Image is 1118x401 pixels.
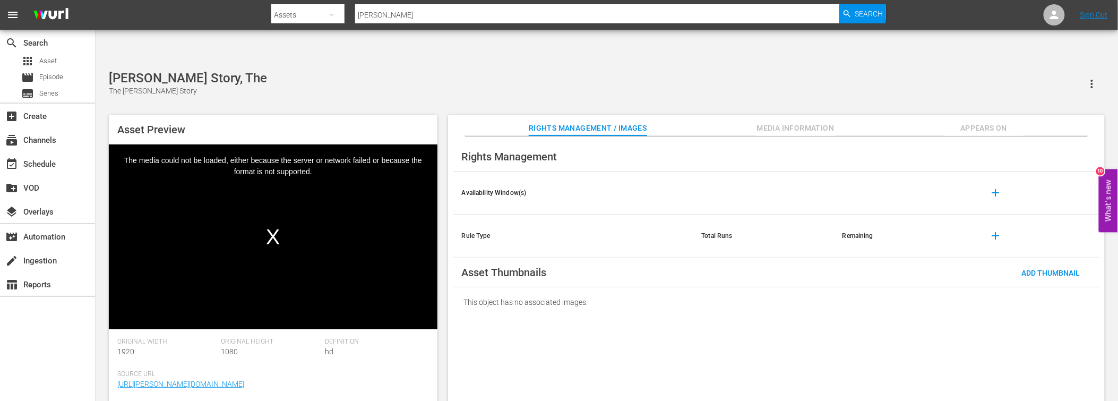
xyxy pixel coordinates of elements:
[1096,167,1105,175] div: 10
[453,215,693,258] th: Rule Type
[21,87,34,100] span: Series
[983,223,1009,249] button: add
[453,287,1099,317] div: This object has no associated images.
[5,158,18,170] span: Schedule
[462,150,557,163] span: Rights Management
[109,71,267,86] div: [PERSON_NAME] Story, The
[21,55,34,67] span: Asset
[221,347,238,356] span: 1080
[117,123,185,136] span: Asset Preview
[39,88,58,99] span: Series
[983,180,1009,206] button: add
[453,172,693,215] th: Availability Window(s)
[21,71,34,84] span: Episode
[990,229,1002,242] span: add
[1013,269,1089,277] span: Add Thumbnail
[117,347,134,356] span: 1920
[1080,11,1108,19] a: Sign Out
[5,110,18,123] span: Create
[117,380,244,388] a: [URL][PERSON_NAME][DOMAIN_NAME]
[6,8,19,21] span: menu
[39,72,63,82] span: Episode
[1013,263,1089,282] button: Add Thumbnail
[990,186,1002,199] span: add
[5,134,18,147] span: Channels
[529,122,647,135] span: Rights Management / Images
[834,215,975,258] th: Remaining
[221,338,320,346] span: Original Height
[855,4,883,23] span: Search
[693,215,834,258] th: Total Runs
[117,370,424,379] span: Source Url
[1099,169,1118,232] button: Open Feedback Widget
[39,56,57,66] span: Asset
[5,231,18,243] span: Automation
[5,206,18,218] span: Overlays
[5,37,18,49] span: Search
[325,347,333,356] span: hd
[325,338,424,346] span: Definition
[117,338,216,346] span: Original Width
[5,182,18,194] span: VOD
[5,278,18,291] span: Reports
[944,122,1024,135] span: Appears On
[839,4,886,23] button: Search
[5,254,18,267] span: Ingestion
[109,86,267,97] div: The [PERSON_NAME] Story
[462,266,547,279] span: Asset Thumbnails
[25,3,76,28] img: ans4CAIJ8jUAAAAAAAAAAAAAAAAAAAAAAAAgQb4GAAAAAAAAAAAAAAAAAAAAAAAAJMjXAAAAAAAAAAAAAAAAAAAAAAAAgAT5G...
[756,122,836,135] span: Media Information
[109,144,437,329] div: Video Player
